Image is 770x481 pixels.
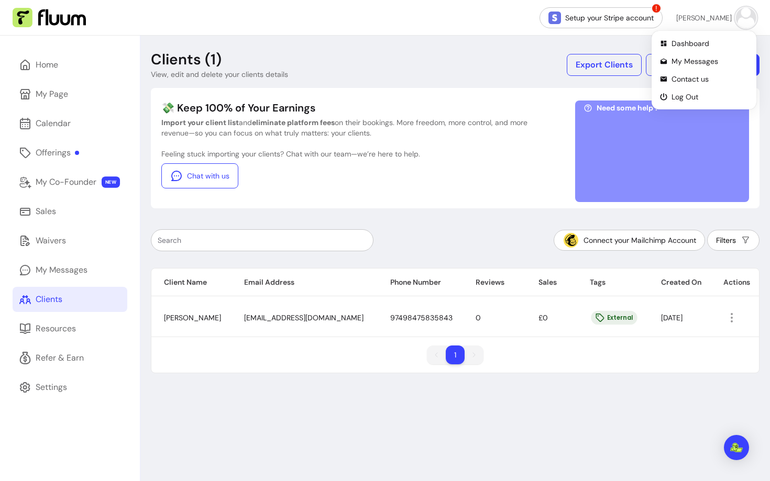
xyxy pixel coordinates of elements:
[661,313,683,322] span: [DATE]
[36,88,68,100] div: My Page
[13,140,127,165] a: Offerings
[656,35,752,105] ul: Profile Actions
[102,176,120,188] span: NEW
[548,12,561,24] img: Stripe Icon
[164,313,221,322] span: [PERSON_NAME]
[13,258,127,283] a: My Messages
[591,311,637,325] div: External
[36,381,67,394] div: Settings
[13,228,127,253] a: Waivers
[13,375,127,400] a: Settings
[724,435,749,460] div: Open Intercom Messenger
[654,33,754,107] div: Profile Actions
[711,269,759,296] th: Actions
[13,8,86,28] img: Fluum Logo
[390,313,453,322] span: 97498475835843
[707,230,760,251] button: Filters
[36,205,56,218] div: Sales
[36,293,62,306] div: Clients
[151,69,288,80] p: View, edit and delete your clients details
[252,118,335,127] b: eliminate platform fees
[463,269,525,296] th: Reviews
[577,269,648,296] th: Tags
[36,264,87,276] div: My Messages
[13,170,127,195] a: My Co-Founder
[13,82,127,107] a: My Page
[161,100,528,115] p: 💸 Keep 100% of Your Earnings
[13,52,127,77] a: Home
[36,176,96,188] div: My Co-Founder
[422,340,489,370] nav: pagination navigation
[13,111,127,136] a: Calendar
[672,74,748,84] span: Contact us
[161,163,238,188] a: Chat with us
[151,269,232,296] th: Client Name
[567,54,642,76] button: Export Clients
[378,269,464,296] th: Phone Number
[672,38,748,49] span: Dashboard
[36,234,66,247] div: Waivers
[161,149,528,159] p: Feeling stuck importing your clients? Chat with our team—we’re here to help.
[736,7,756,28] img: avatar
[540,7,663,28] a: Setup your Stripe account
[538,313,548,322] span: £0
[554,230,705,251] button: Connect your Mailchimp Account
[232,269,378,296] th: Email Address
[446,345,465,364] li: pagination item 1 active
[597,103,659,113] span: Need some help ?
[476,313,481,322] span: 0
[158,235,367,245] input: Search
[36,352,84,364] div: Refer & Earn
[13,316,127,341] a: Resources
[161,117,528,138] p: and on their bookings. More freedom, more control, and more revenue—so you can focus on what trul...
[672,92,748,102] span: Log Out
[36,322,76,335] div: Resources
[563,232,579,249] img: Mailchimp Icon
[13,345,127,371] a: Refer & Earn
[651,3,662,14] span: !
[646,54,721,76] button: Import Clients
[13,199,127,224] a: Sales
[676,13,732,23] span: [PERSON_NAME]
[151,50,222,69] p: Clients (1)
[526,269,577,296] th: Sales
[36,117,71,130] div: Calendar
[13,287,127,312] a: Clients
[36,147,79,159] div: Offerings
[161,118,239,127] b: Import your client list
[648,269,711,296] th: Created On
[36,59,58,71] div: Home
[672,56,748,66] span: My Messages
[244,313,364,322] span: [EMAIL_ADDRESS][DOMAIN_NAME]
